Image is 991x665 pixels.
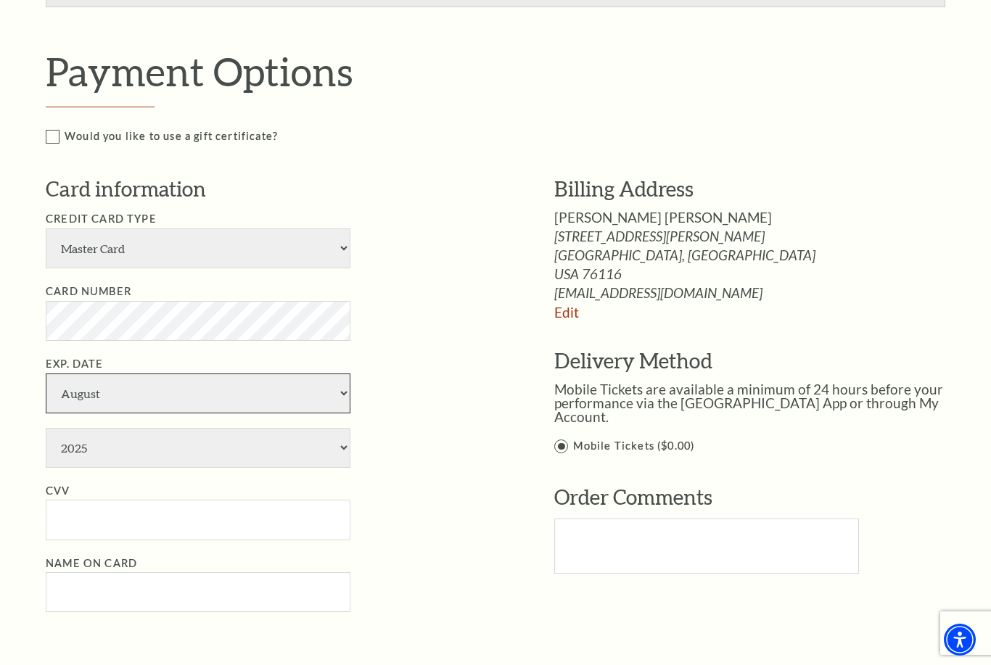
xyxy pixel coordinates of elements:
[554,286,976,300] span: [EMAIL_ADDRESS][DOMAIN_NAME]
[554,382,976,424] p: Mobile Tickets are available a minimum of 24 hours before your performance via the [GEOGRAPHIC_DA...
[46,175,511,204] h3: Card information
[46,428,350,468] select: Exp. Date
[554,209,772,226] span: [PERSON_NAME] [PERSON_NAME]
[46,228,350,268] select: Single select
[46,373,350,413] select: Exp. Date
[554,484,712,509] span: Order Comments
[554,267,976,281] span: USA 76116
[46,128,976,146] label: Would you like to use a gift certificate?
[554,229,976,243] span: [STREET_ADDRESS][PERSON_NAME]
[554,519,859,574] textarea: Text area
[46,358,104,370] label: Exp. Date
[46,212,157,225] label: Credit Card Type
[554,348,712,373] span: Delivery Method
[554,304,579,321] a: Edit
[46,557,137,569] label: Name on Card
[46,285,131,297] label: Card Number
[944,624,976,656] div: Accessibility Menu
[46,48,976,95] h2: Payment Options
[554,437,976,455] label: Mobile Tickets ($0.00)
[46,484,70,497] label: CVV
[554,248,976,262] span: [GEOGRAPHIC_DATA], [GEOGRAPHIC_DATA]
[554,176,694,201] span: Billing Address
